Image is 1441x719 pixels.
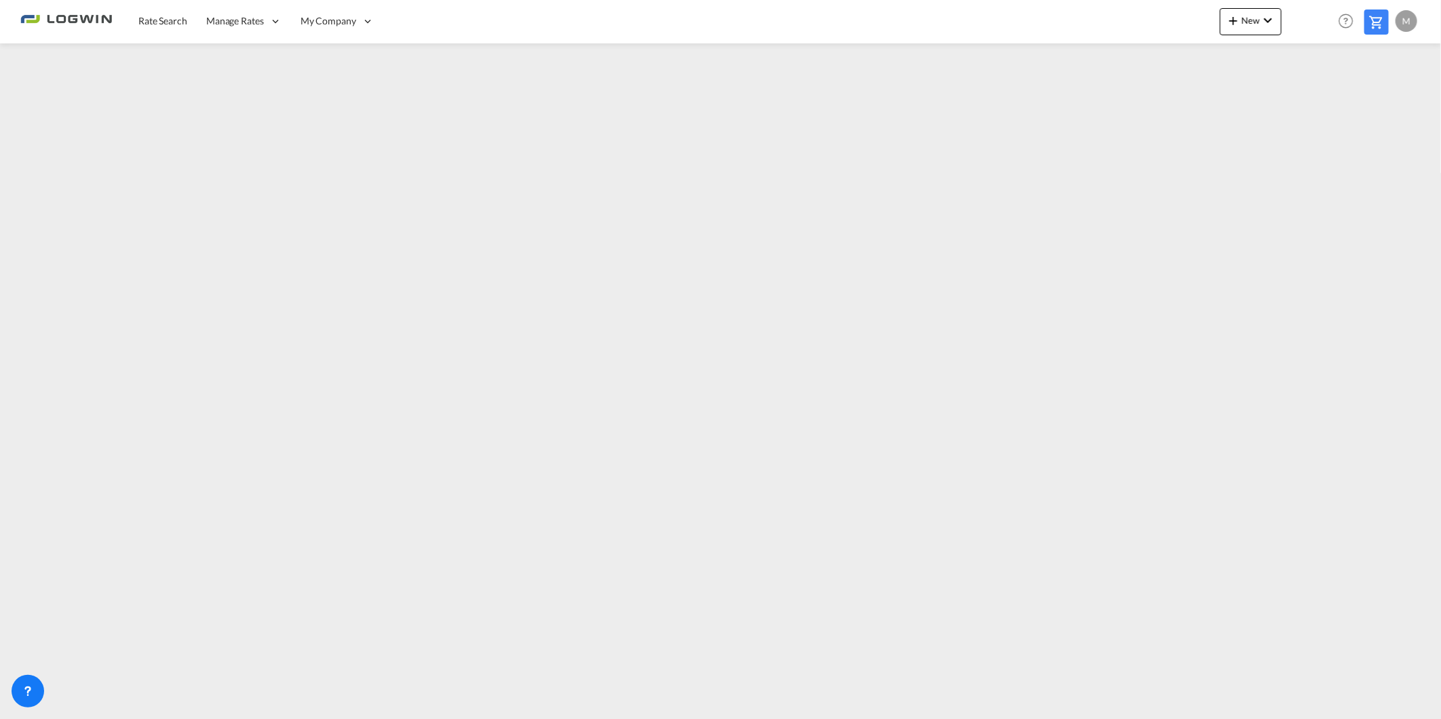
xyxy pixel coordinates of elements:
[1334,9,1364,34] div: Help
[1225,12,1242,28] md-icon: icon-plus 400-fg
[1396,10,1417,32] div: M
[206,14,264,28] span: Manage Rates
[1334,9,1358,33] span: Help
[20,6,112,37] img: 2761ae10d95411efa20a1f5e0282d2d7.png
[1260,12,1276,28] md-icon: icon-chevron-down
[301,14,356,28] span: My Company
[1220,8,1282,35] button: icon-plus 400-fgNewicon-chevron-down
[1225,15,1276,26] span: New
[138,15,187,26] span: Rate Search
